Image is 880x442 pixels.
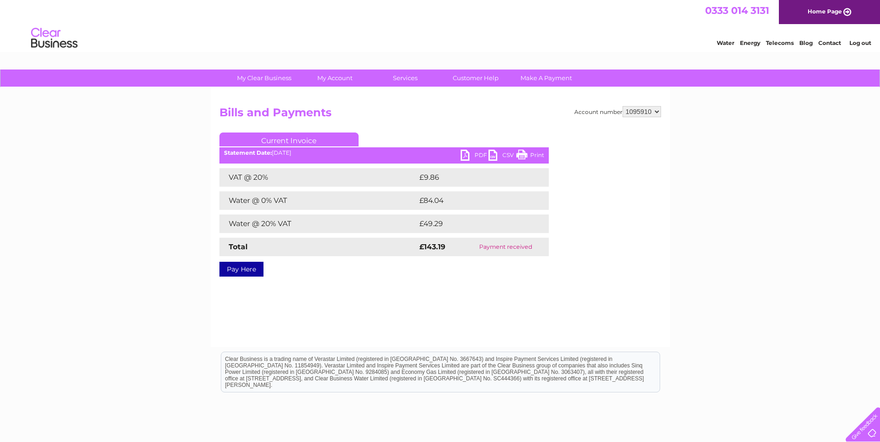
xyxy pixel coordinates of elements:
[799,39,813,46] a: Blog
[219,168,417,187] td: VAT @ 20%
[417,215,530,233] td: £49.29
[766,39,794,46] a: Telecoms
[367,69,443,87] a: Services
[226,69,302,87] a: My Clear Business
[705,5,769,16] a: 0333 014 3131
[224,149,272,156] b: Statement Date:
[488,150,516,163] a: CSV
[717,39,734,46] a: Water
[31,24,78,52] img: logo.png
[508,69,585,87] a: Make A Payment
[229,242,248,251] strong: Total
[296,69,373,87] a: My Account
[740,39,760,46] a: Energy
[219,262,263,277] a: Pay Here
[219,150,549,156] div: [DATE]
[818,39,841,46] a: Contact
[219,215,417,233] td: Water @ 20% VAT
[219,106,661,124] h2: Bills and Payments
[417,168,528,187] td: £9.86
[419,242,445,251] strong: £143.19
[219,133,359,146] a: Current Invoice
[849,39,871,46] a: Log out
[221,5,660,45] div: Clear Business is a trading name of Verastar Limited (registered in [GEOGRAPHIC_DATA] No. 3667643...
[219,191,417,210] td: Water @ 0% VAT
[437,69,514,87] a: Customer Help
[462,238,548,256] td: Payment received
[574,106,661,117] div: Account number
[516,150,544,163] a: Print
[417,191,531,210] td: £84.04
[461,150,488,163] a: PDF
